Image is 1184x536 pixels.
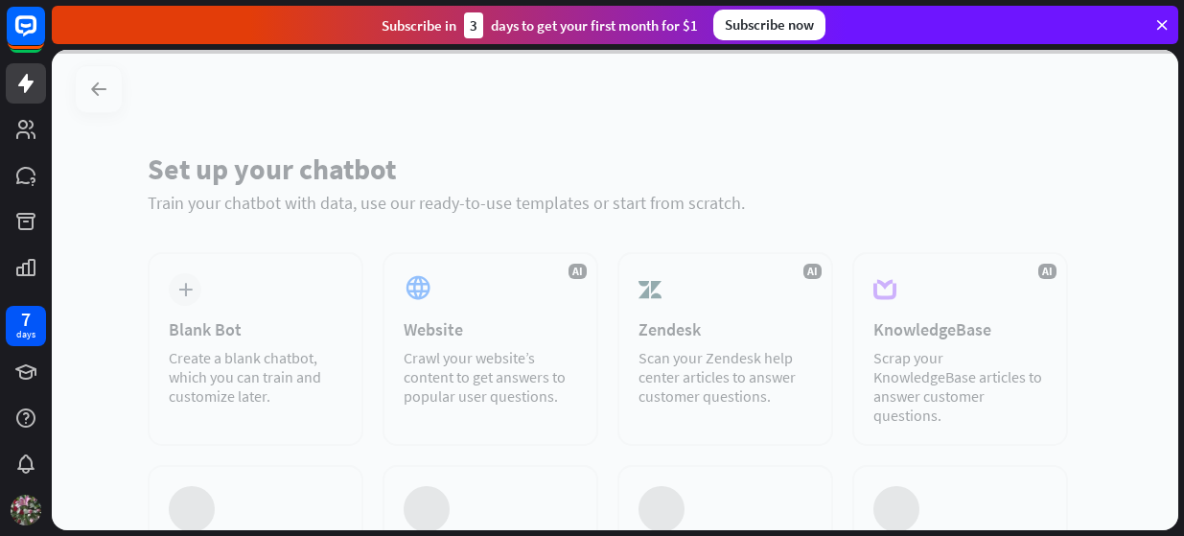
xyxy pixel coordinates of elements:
[21,311,31,328] div: 7
[464,12,483,38] div: 3
[713,10,825,40] div: Subscribe now
[382,12,698,38] div: Subscribe in days to get your first month for $1
[6,306,46,346] a: 7 days
[16,328,35,341] div: days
